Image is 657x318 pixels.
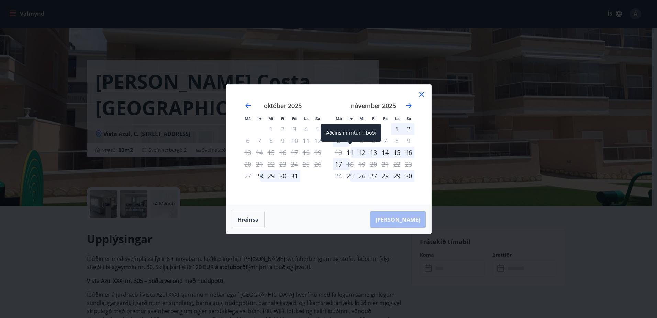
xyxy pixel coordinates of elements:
div: 14 [379,147,391,158]
td: Not available. föstudagur, 17. október 2025 [289,147,300,158]
td: Not available. miðvikudagur, 22. október 2025 [265,158,277,170]
td: Choose mánudagur, 17. nóvember 2025 as your check-in date. It’s available. [333,158,344,170]
div: 12 [356,147,368,158]
td: Choose föstudagur, 31. október 2025 as your check-in date. It’s available. [289,170,300,182]
div: 16 [403,147,414,158]
td: Not available. mánudagur, 27. október 2025 [242,170,254,182]
td: Not available. laugardagur, 8. nóvember 2025 [391,135,403,147]
td: Not available. mánudagur, 6. október 2025 [242,135,254,147]
td: Not available. fimmtudagur, 20. nóvember 2025 [368,158,379,170]
td: Not available. mánudagur, 24. nóvember 2025 [333,170,344,182]
td: Choose fimmtudagur, 30. október 2025 as your check-in date. It’s available. [277,170,289,182]
td: Not available. miðvikudagur, 1. október 2025 [265,123,277,135]
small: Fi [281,116,285,121]
td: Not available. þriðjudagur, 21. október 2025 [254,158,265,170]
div: 30 [277,170,289,182]
div: 26 [356,170,368,182]
td: Not available. mánudagur, 20. október 2025 [242,158,254,170]
div: 31 [289,170,300,182]
strong: október 2025 [264,102,302,110]
div: 29 [391,170,403,182]
div: 29 [265,170,277,182]
td: Choose þriðjudagur, 25. nóvember 2025 as your check-in date. It’s available. [344,170,356,182]
td: Not available. fimmtudagur, 9. október 2025 [277,135,289,147]
td: Choose þriðjudagur, 28. október 2025 as your check-in date. It’s available. [254,170,265,182]
div: 17 [333,158,344,170]
td: Not available. þriðjudagur, 7. október 2025 [254,135,265,147]
button: Hreinsa [232,211,265,228]
td: Choose laugardagur, 1. nóvember 2025 as your check-in date. It’s available. [391,123,403,135]
div: 30 [403,170,414,182]
div: Move forward to switch to the next month. [405,102,413,110]
td: Not available. sunnudagur, 5. október 2025 [312,123,324,135]
td: Not available. föstudagur, 7. nóvember 2025 [379,135,391,147]
small: Má [245,116,251,121]
div: Aðeins innritun í boði [321,124,381,142]
div: Aðeins útritun í boði [344,158,356,170]
td: Not available. fimmtudagur, 23. október 2025 [277,158,289,170]
small: La [395,116,400,121]
td: Choose miðvikudagur, 29. október 2025 as your check-in date. It’s available. [265,170,277,182]
div: 2 [403,123,414,135]
td: Not available. sunnudagur, 19. október 2025 [312,147,324,158]
small: Þr [348,116,353,121]
td: Choose sunnudagur, 2. nóvember 2025 as your check-in date. It’s available. [403,123,414,135]
td: Not available. sunnudagur, 9. nóvember 2025 [403,135,414,147]
td: Not available. föstudagur, 3. október 2025 [289,123,300,135]
td: Choose laugardagur, 29. nóvember 2025 as your check-in date. It’s available. [391,170,403,182]
small: Su [407,116,411,121]
td: Choose föstudagur, 28. nóvember 2025 as your check-in date. It’s available. [379,170,391,182]
td: Choose miðvikudagur, 12. nóvember 2025 as your check-in date. It’s available. [356,147,368,158]
td: Not available. mánudagur, 10. nóvember 2025 [333,147,344,158]
td: Choose sunnudagur, 16. nóvember 2025 as your check-in date. It’s available. [403,147,414,158]
td: Choose þriðjudagur, 11. nóvember 2025 as your check-in date. It’s available. [344,147,356,158]
td: Not available. þriðjudagur, 14. október 2025 [254,147,265,158]
td: Choose föstudagur, 14. nóvember 2025 as your check-in date. It’s available. [379,147,391,158]
td: Not available. fimmtudagur, 2. október 2025 [277,123,289,135]
strong: nóvember 2025 [351,102,396,110]
td: Not available. fimmtudagur, 16. október 2025 [277,147,289,158]
small: La [304,116,309,121]
td: Not available. laugardagur, 25. október 2025 [300,158,312,170]
td: Not available. miðvikudagur, 15. október 2025 [265,147,277,158]
td: Not available. föstudagur, 24. október 2025 [289,158,300,170]
td: Choose fimmtudagur, 13. nóvember 2025 as your check-in date. It’s available. [368,147,379,158]
div: 1 [391,123,403,135]
td: Choose laugardagur, 15. nóvember 2025 as your check-in date. It’s available. [391,147,403,158]
td: Not available. laugardagur, 4. október 2025 [300,123,312,135]
div: Aðeins innritun í boði [254,170,265,182]
td: Not available. laugardagur, 22. nóvember 2025 [391,158,403,170]
td: Choose sunnudagur, 30. nóvember 2025 as your check-in date. It’s available. [403,170,414,182]
td: Not available. sunnudagur, 26. október 2025 [312,158,324,170]
div: Aðeins innritun í boði [344,147,356,158]
td: Not available. miðvikudagur, 19. nóvember 2025 [356,158,368,170]
small: Þr [257,116,261,121]
td: Not available. sunnudagur, 23. nóvember 2025 [403,158,414,170]
td: Not available. sunnudagur, 12. október 2025 [312,135,324,147]
small: Fi [372,116,376,121]
small: Su [315,116,320,121]
small: Fö [292,116,297,121]
small: Mi [359,116,365,121]
div: 28 [379,170,391,182]
small: Mi [268,116,274,121]
td: Not available. föstudagur, 21. nóvember 2025 [379,158,391,170]
td: Not available. miðvikudagur, 8. október 2025 [265,135,277,147]
div: Aðeins innritun í boði [344,170,356,182]
td: Not available. mánudagur, 13. október 2025 [242,147,254,158]
td: Not available. föstudagur, 10. október 2025 [289,135,300,147]
div: Calendar [234,93,423,197]
small: Má [336,116,342,121]
div: 13 [368,147,379,158]
td: Not available. þriðjudagur, 18. nóvember 2025 [344,158,356,170]
small: Fö [383,116,388,121]
div: 15 [391,147,403,158]
td: Not available. laugardagur, 18. október 2025 [300,147,312,158]
div: Move backward to switch to the previous month. [244,102,252,110]
td: Choose fimmtudagur, 27. nóvember 2025 as your check-in date. It’s available. [368,170,379,182]
div: 27 [368,170,379,182]
td: Not available. laugardagur, 11. október 2025 [300,135,312,147]
td: Choose miðvikudagur, 26. nóvember 2025 as your check-in date. It’s available. [356,170,368,182]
